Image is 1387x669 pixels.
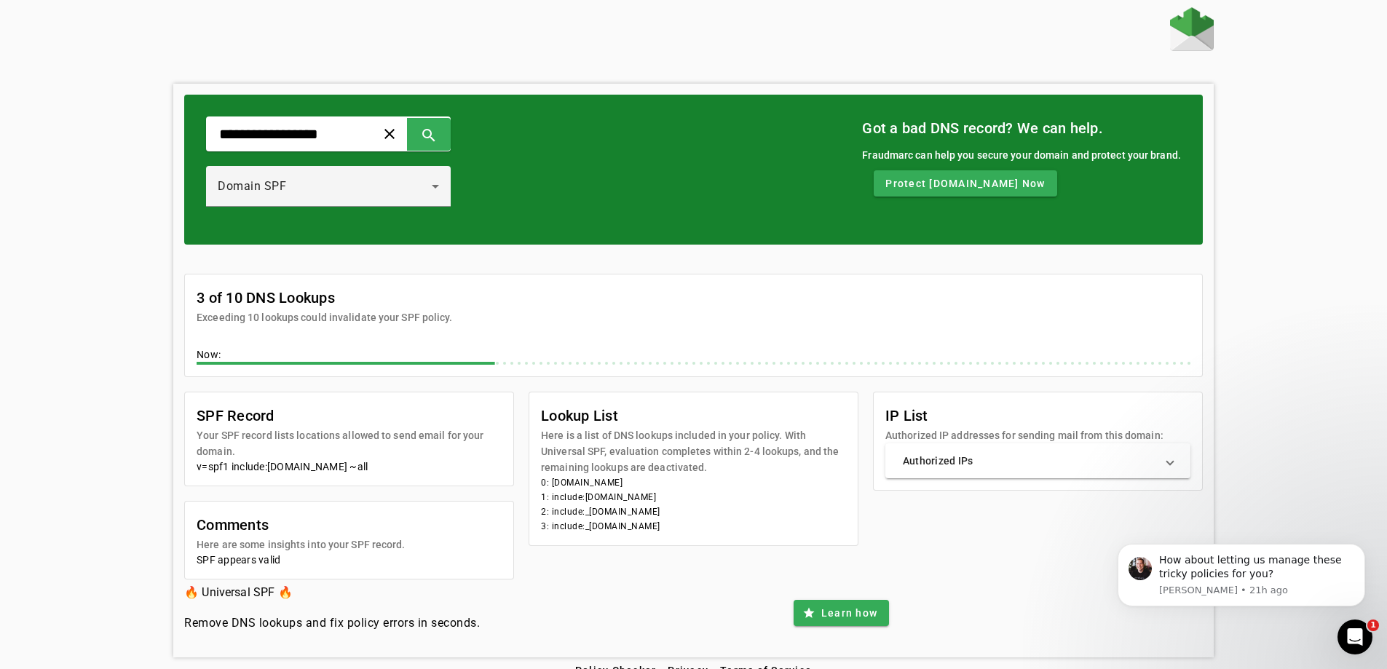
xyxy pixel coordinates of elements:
[862,116,1181,140] mat-card-title: Got a bad DNS record? We can help.
[885,443,1190,478] mat-expansion-panel-header: Authorized IPs
[874,170,1056,197] button: Protect [DOMAIN_NAME] Now
[885,176,1045,191] span: Protect [DOMAIN_NAME] Now
[184,582,480,603] h3: 🔥 Universal SPF 🔥
[794,600,889,626] button: Learn how
[1170,7,1214,51] img: Fraudmarc Logo
[197,404,502,427] mat-card-title: SPF Record
[197,309,452,325] mat-card-subtitle: Exceeding 10 lookups could invalidate your SPF policy.
[541,504,846,519] li: 2: include:_[DOMAIN_NAME]
[218,179,286,193] span: Domain SPF
[862,147,1181,163] div: Fraudmarc can help you secure your domain and protect your brand.
[885,427,1163,443] mat-card-subtitle: Authorized IP addresses for sending mail from this domain:
[1337,619,1372,654] iframe: Intercom live chat
[1170,7,1214,55] a: Home
[541,427,846,475] mat-card-subtitle: Here is a list of DNS lookups included in your policy. With Universal SPF, evaluation completes w...
[541,404,846,427] mat-card-title: Lookup List
[541,519,846,534] li: 3: include:_[DOMAIN_NAME]
[197,347,1190,365] div: Now:
[903,454,1155,468] mat-panel-title: Authorized IPs
[197,459,502,474] div: v=spf1 include:[DOMAIN_NAME] ~all
[184,614,480,632] h4: Remove DNS lookups and fix policy errors in seconds.
[821,606,877,620] span: Learn how
[197,553,502,567] div: SPF appears valid
[197,513,405,537] mat-card-title: Comments
[1367,619,1379,631] span: 1
[197,537,405,553] mat-card-subtitle: Here are some insights into your SPF record.
[197,286,452,309] mat-card-title: 3 of 10 DNS Lookups
[885,404,1163,427] mat-card-title: IP List
[541,490,846,504] li: 1: include:[DOMAIN_NAME]
[197,427,502,459] mat-card-subtitle: Your SPF record lists locations allowed to send email for your domain.
[1096,522,1387,630] iframe: Intercom notifications message
[541,475,846,490] li: 0: [DOMAIN_NAME]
